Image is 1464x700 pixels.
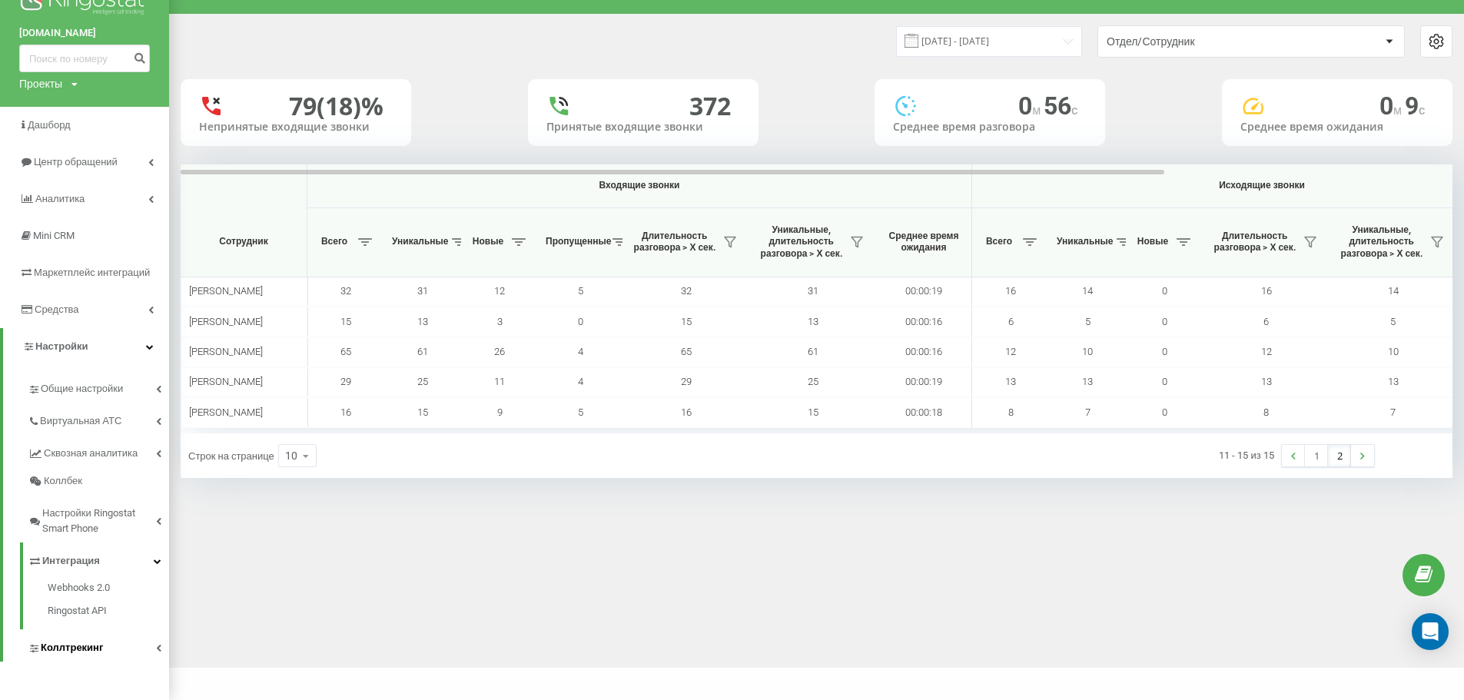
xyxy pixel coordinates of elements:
[578,346,583,357] span: 4
[494,285,505,297] span: 12
[48,580,169,599] a: Webhooks 2.0
[1134,236,1172,248] span: Новые
[888,231,960,254] span: Среднее время ожидания
[1328,445,1351,466] a: 2
[630,231,719,254] span: Длительность разговора > Х сек.
[578,406,583,418] span: 5
[808,285,818,297] span: 31
[1107,35,1290,48] div: Отдел/Сотрудник
[41,381,123,396] span: Общие настройки
[1005,285,1016,297] span: 16
[1261,376,1272,387] span: 13
[1082,376,1093,387] span: 13
[1390,406,1396,418] span: 7
[44,473,82,489] span: Коллбек
[1162,346,1167,357] span: 0
[33,230,75,241] span: Mini CRM
[417,406,428,418] span: 15
[189,316,263,327] span: [PERSON_NAME]
[19,76,62,91] div: Проекты
[48,603,107,619] span: Ringostat API
[893,121,1087,134] div: Среднее время разговора
[1261,346,1272,357] span: 12
[189,406,263,418] span: [PERSON_NAME]
[28,467,169,495] a: Коллбек
[1261,285,1272,297] span: 16
[35,340,88,352] span: Настройки
[689,91,731,121] div: 372
[340,376,351,387] span: 29
[1057,236,1112,248] span: Уникальные
[1388,376,1399,387] span: 13
[808,346,818,357] span: 61
[194,236,294,248] span: Сотрудник
[1018,91,1044,121] span: 0
[1162,316,1167,327] span: 0
[28,370,169,403] a: Общие настройки
[757,224,845,260] span: Уникальные, длительность разговора > Х сек.
[497,406,503,418] span: 9
[1405,91,1425,121] span: 9
[808,406,818,418] span: 15
[1393,103,1405,118] span: м
[417,346,428,357] span: 61
[285,448,297,463] div: 10
[28,403,169,435] a: Виртуальная АТС
[189,376,263,387] span: [PERSON_NAME]
[1008,406,1014,418] span: 8
[40,413,121,429] span: Виртуальная АТС
[1071,103,1077,118] span: c
[48,580,110,595] span: Webhooks 2.0
[289,91,383,121] div: 79 (18)%
[340,285,351,297] span: 32
[1085,406,1091,418] span: 7
[808,316,818,327] span: 13
[1162,376,1167,387] span: 0
[199,121,393,134] div: Непринятые входящие звонки
[1419,103,1425,118] span: c
[1412,613,1449,650] div: Open Intercom Messenger
[315,236,354,248] span: Всего
[42,506,156,536] span: Настройки Ringostat Smart Phone
[497,316,503,327] span: 3
[808,376,818,387] span: 25
[681,346,692,357] span: 65
[34,267,150,278] span: Маркетплейс интеграций
[469,236,507,248] span: Новые
[546,236,608,248] span: Пропущенные
[42,553,100,569] span: Интеграция
[578,316,583,327] span: 0
[1162,406,1167,418] span: 0
[1005,346,1016,357] span: 12
[1390,316,1396,327] span: 5
[1082,346,1093,357] span: 10
[188,450,274,462] span: Строк на странице
[1162,285,1167,297] span: 0
[494,376,505,387] span: 11
[189,285,263,297] span: [PERSON_NAME]
[417,285,428,297] span: 31
[1032,103,1044,118] span: м
[41,640,103,655] span: Коллтрекинг
[681,406,692,418] span: 16
[347,180,931,192] span: Входящие звонки
[28,119,71,131] span: Дашборд
[1263,406,1269,418] span: 8
[1337,224,1426,260] span: Уникальные, длительность разговора > Х сек.
[494,346,505,357] span: 26
[1008,316,1014,327] span: 6
[1044,91,1077,121] span: 56
[189,346,263,357] span: [PERSON_NAME]
[35,193,85,204] span: Аналитика
[578,376,583,387] span: 4
[28,495,169,542] a: Настройки Ringostat Smart Phone
[876,277,972,307] td: 00:00:19
[28,542,169,575] a: Интеграция
[3,328,169,365] a: Настройки
[340,316,351,327] span: 15
[340,346,351,357] span: 65
[681,376,692,387] span: 29
[19,25,150,41] a: [DOMAIN_NAME]
[1005,376,1016,387] span: 13
[1388,285,1399,297] span: 14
